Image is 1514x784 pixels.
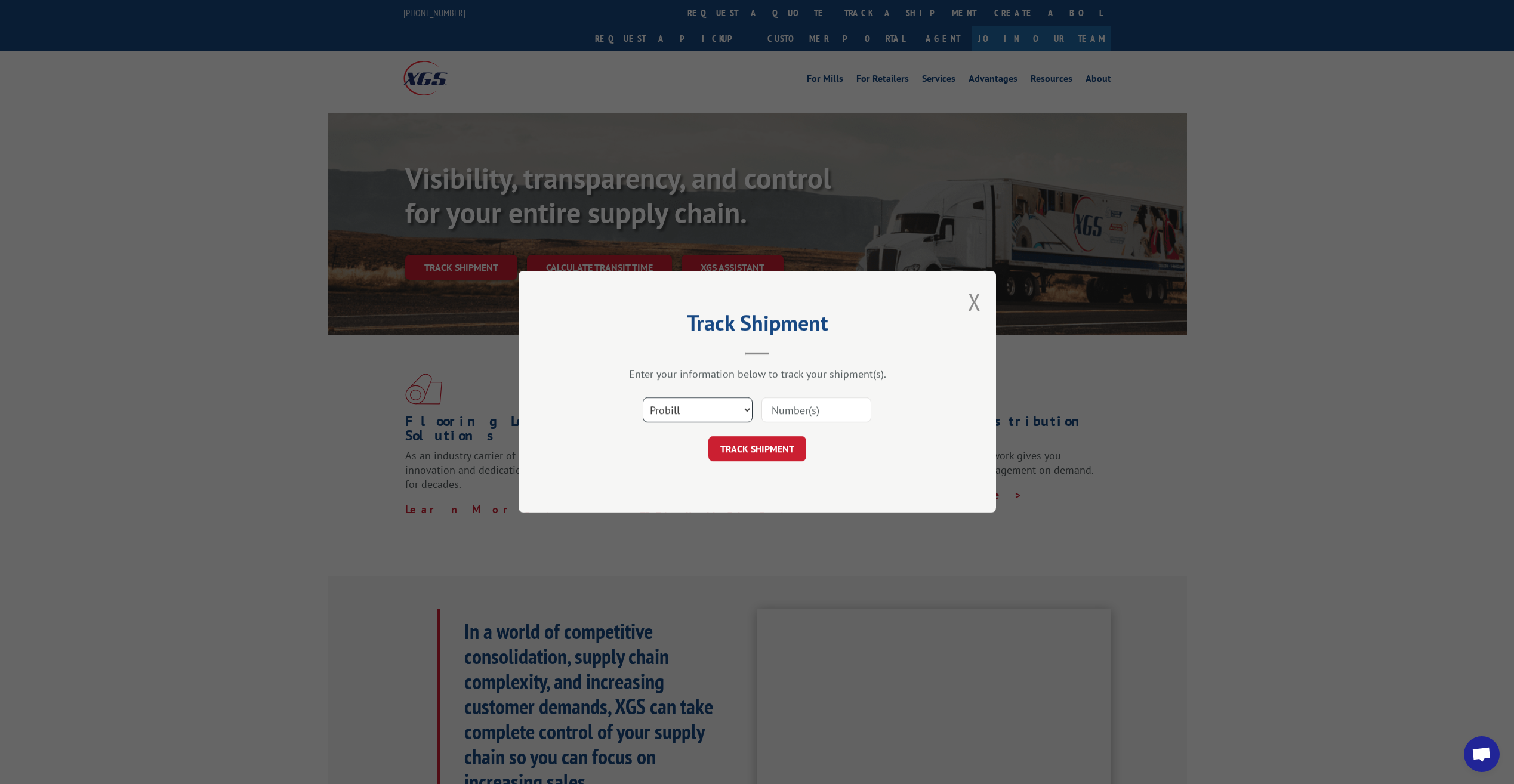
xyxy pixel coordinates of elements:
[761,398,871,423] input: Number(s)
[1464,736,1500,772] div: Open chat
[578,314,936,337] h2: Track Shipment
[578,368,936,381] div: Enter your information below to track your shipment(s).
[968,286,981,317] button: Close modal
[708,437,806,462] button: TRACK SHIPMENT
